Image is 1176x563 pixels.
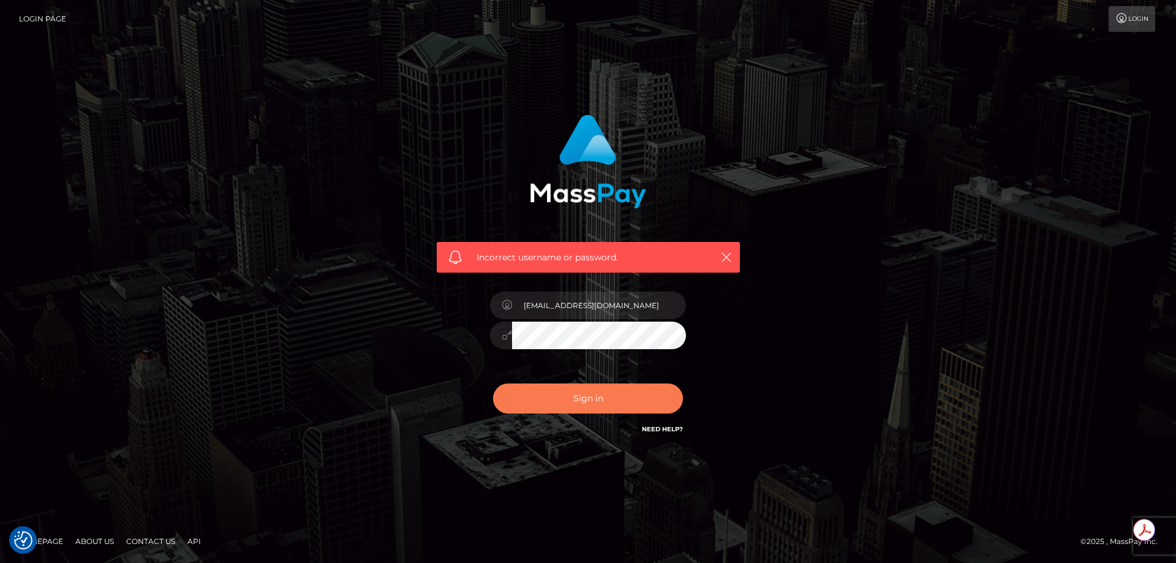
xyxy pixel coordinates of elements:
div: © 2025 , MassPay Inc. [1080,535,1167,548]
a: API [183,532,206,551]
a: Need Help? [642,425,683,433]
button: Consent Preferences [14,531,32,550]
img: Revisit consent button [14,531,32,550]
img: MassPay Login [530,115,646,208]
a: Homepage [13,532,68,551]
a: Login [1109,6,1155,32]
a: Contact Us [121,532,180,551]
input: Username... [512,292,686,319]
a: About Us [70,532,119,551]
button: Sign in [493,384,683,414]
span: Incorrect username or password. [477,251,700,264]
a: Login Page [19,6,66,32]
